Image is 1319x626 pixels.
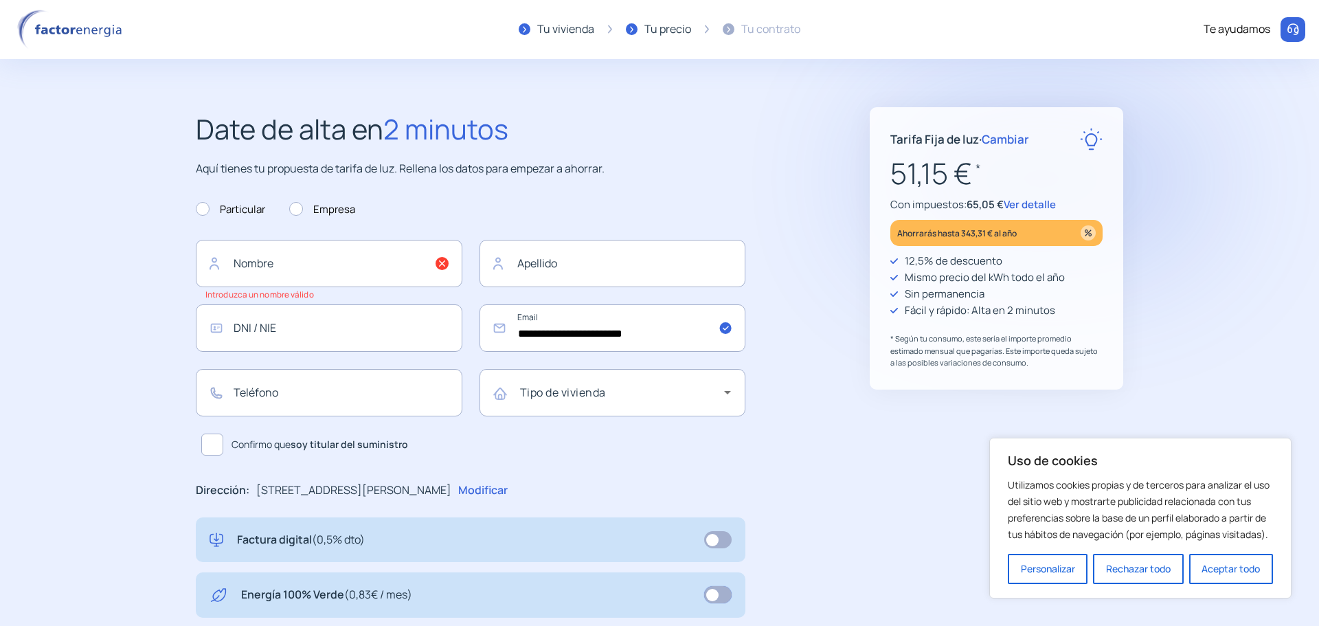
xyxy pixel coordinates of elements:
[1189,554,1273,584] button: Aceptar todo
[905,286,984,302] p: Sin permanencia
[344,587,412,602] span: (0,83€ / mes)
[890,150,1103,197] p: 51,15 €
[644,21,691,38] div: Tu precio
[196,107,745,151] h2: Date de alta en
[1008,554,1087,584] button: Personalizar
[905,269,1065,286] p: Mismo precio del kWh todo el año
[741,21,800,38] div: Tu contrato
[210,531,223,549] img: digital-invoice.svg
[890,333,1103,369] p: * Según tu consumo, este sería el importe promedio estimado mensual que pagarías. Este importe qu...
[256,482,451,500] p: [STREET_ADDRESS][PERSON_NAME]
[890,130,1029,148] p: Tarifa Fija de luz ·
[1286,23,1300,36] img: llamar
[537,21,594,38] div: Tu vivienda
[237,531,365,549] p: Factura digital
[905,253,1002,269] p: 12,5% de descuento
[1004,197,1056,212] span: Ver detalle
[196,482,249,500] p: Dirección:
[967,197,1004,212] span: 65,05 €
[1008,452,1273,469] p: Uso de cookies
[1080,128,1103,150] img: rate-E.svg
[1008,477,1273,543] p: Utilizamos cookies propias y de terceros para analizar el uso del sitio web y mostrarte publicida...
[205,289,314,300] small: Introduzca un nombre válido
[1204,21,1270,38] div: Te ayudamos
[982,131,1029,147] span: Cambiar
[905,302,1055,319] p: Fácil y rápido: Alta en 2 minutos
[1081,225,1096,241] img: percentage_icon.svg
[241,586,412,604] p: Energía 100% Verde
[291,438,408,451] b: soy titular del suministro
[14,10,131,49] img: logo factor
[312,532,365,547] span: (0,5% dto)
[196,160,745,178] p: Aquí tienes tu propuesta de tarifa de luz. Rellena los datos para empezar a ahorrar.
[989,438,1292,599] div: Uso de cookies
[458,482,508,500] p: Modificar
[1093,554,1183,584] button: Rechazar todo
[196,201,265,218] label: Particular
[890,197,1103,213] p: Con impuestos:
[289,201,355,218] label: Empresa
[897,225,1017,241] p: Ahorrarás hasta 343,31 € al año
[383,110,508,148] span: 2 minutos
[210,586,227,604] img: energy-green.svg
[520,385,606,400] mat-label: Tipo de vivienda
[232,437,408,452] span: Confirmo que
